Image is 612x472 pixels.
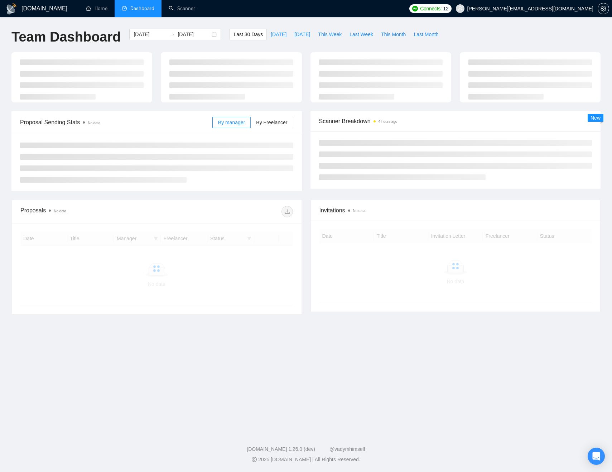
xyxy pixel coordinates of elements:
[314,29,346,40] button: This Week
[267,29,290,40] button: [DATE]
[294,30,310,38] span: [DATE]
[122,6,127,11] span: dashboard
[271,30,286,38] span: [DATE]
[230,29,267,40] button: Last 30 Days
[6,3,17,15] img: logo
[412,6,418,11] img: upwork-logo.png
[318,30,342,38] span: This Week
[88,121,100,125] span: No data
[414,30,438,38] span: Last Month
[319,206,592,215] span: Invitations
[598,6,609,11] span: setting
[86,5,107,11] a: homeHome
[319,117,592,126] span: Scanner Breakdown
[134,30,166,38] input: Start date
[290,29,314,40] button: [DATE]
[410,29,442,40] button: Last Month
[598,3,609,14] button: setting
[169,32,175,37] span: to
[598,6,609,11] a: setting
[256,120,287,125] span: By Freelancer
[20,206,156,217] div: Proposals
[350,30,373,38] span: Last Week
[379,120,397,124] time: 4 hours ago
[178,30,210,38] input: End date
[420,5,442,13] span: Connects:
[20,118,212,127] span: Proposal Sending Stats
[443,5,449,13] span: 12
[247,446,315,452] a: [DOMAIN_NAME] 1.26.0 (dev)
[381,30,406,38] span: This Month
[130,5,154,11] span: Dashboard
[588,448,605,465] div: Open Intercom Messenger
[458,6,463,11] span: user
[54,209,66,213] span: No data
[252,457,257,462] span: copyright
[11,29,121,45] h1: Team Dashboard
[329,446,365,452] a: @vadymhimself
[353,209,366,213] span: No data
[377,29,410,40] button: This Month
[591,115,601,121] span: New
[233,30,263,38] span: Last 30 Days
[218,120,245,125] span: By manager
[169,5,195,11] a: searchScanner
[346,29,377,40] button: Last Week
[169,32,175,37] span: swap-right
[6,456,606,463] div: 2025 [DOMAIN_NAME] | All Rights Reserved.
